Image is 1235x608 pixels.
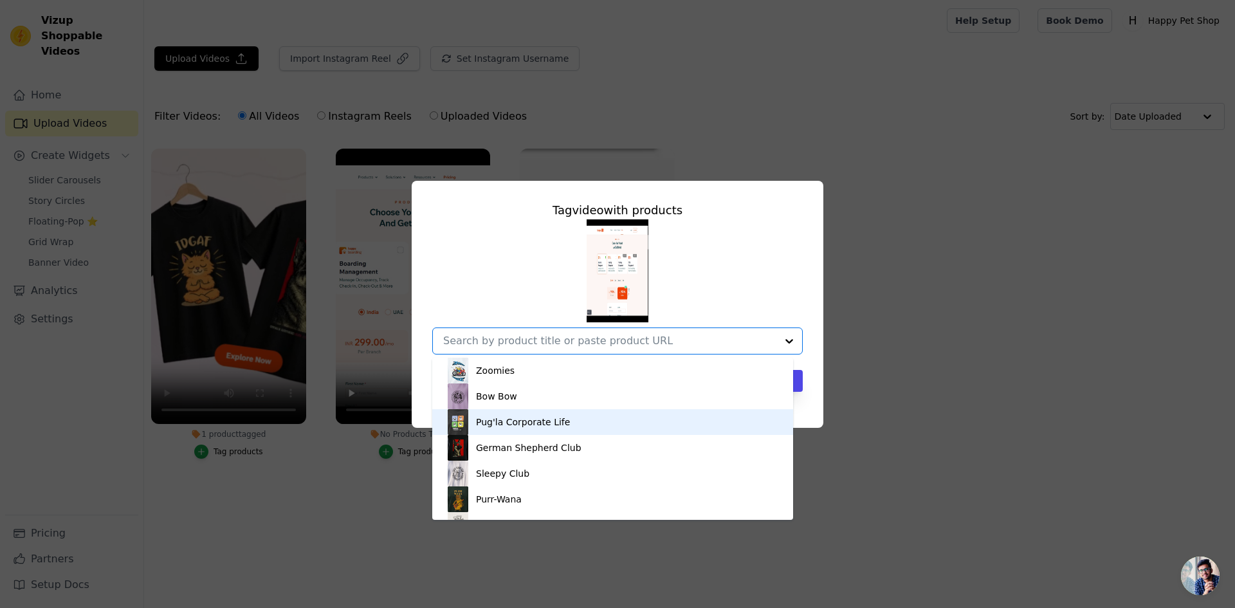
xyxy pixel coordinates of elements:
div: Purr-Wana [476,493,522,506]
div: Sleepy Club [476,467,529,480]
div: Open chat [1181,557,1220,595]
img: tn-5c10d1e7fee34135b19700cd0fc509fa.png [587,219,648,322]
img: product thumbnail [445,358,471,383]
img: product thumbnail [445,486,471,512]
img: product thumbnail [445,409,471,435]
img: product thumbnail [445,461,471,486]
div: Bow Bow [476,390,517,403]
div: Zoomies [476,364,515,377]
img: product thumbnail [445,435,471,461]
div: Tag video with products [432,201,803,219]
img: product thumbnail [445,512,471,538]
img: product thumbnail [445,383,471,409]
input: Search by product title or paste product URL [443,335,776,347]
div: Namaste Bitches [476,519,553,531]
div: German Shepherd Club [476,441,581,454]
div: Pug'la Corporate Life [476,416,570,428]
